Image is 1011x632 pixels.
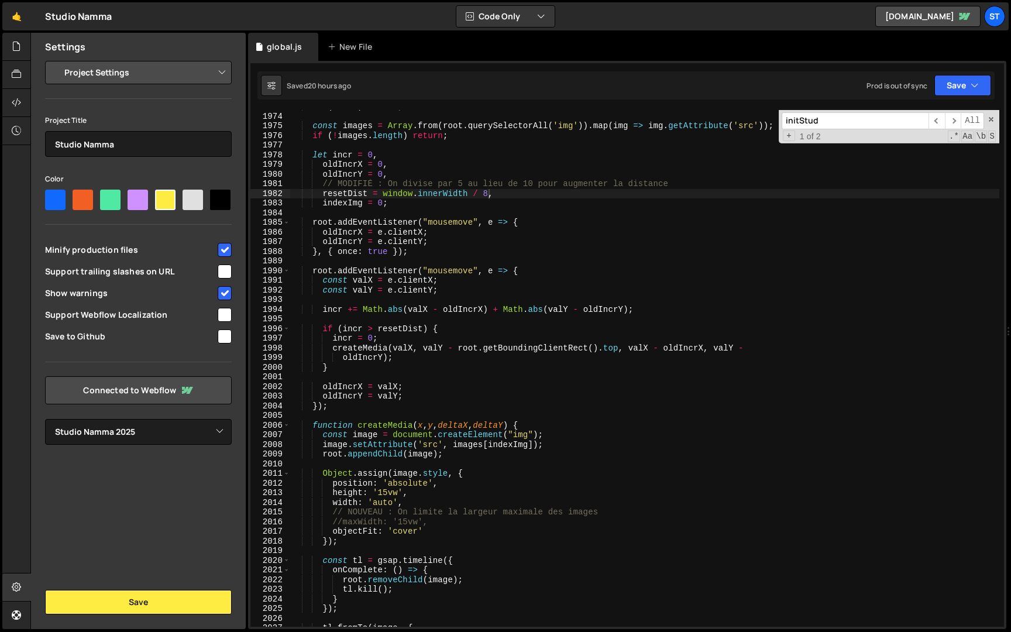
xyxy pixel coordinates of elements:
div: 2015 [250,507,290,517]
div: 2021 [250,565,290,575]
div: 1980 [250,170,290,180]
button: Save [45,590,232,614]
div: 2023 [250,585,290,595]
span: ​ [945,112,961,129]
div: Prod is out of sync [866,81,927,91]
div: 2012 [250,479,290,489]
input: Search for [782,112,929,129]
div: 2020 [250,556,290,566]
div: 1978 [250,150,290,160]
div: 1989 [250,256,290,266]
div: 2014 [250,498,290,508]
div: Studio Namma [45,9,112,23]
span: Alt-Enter [961,112,984,129]
div: 1975 [250,121,290,131]
div: 1982 [250,189,290,199]
label: Project Title [45,115,87,126]
label: Color [45,173,64,185]
div: 1987 [250,237,290,247]
span: Support Webflow Localization [45,309,216,321]
a: Connected to Webflow [45,376,232,404]
div: 2009 [250,449,290,459]
div: 2010 [250,459,290,469]
div: 1974 [250,112,290,122]
div: 1984 [250,208,290,218]
div: 2008 [250,440,290,450]
div: 1981 [250,179,290,189]
a: St [984,6,1005,27]
div: 1976 [250,131,290,141]
div: 1985 [250,218,290,228]
div: global.js [267,41,302,53]
div: 2001 [250,372,290,382]
div: 1979 [250,160,290,170]
div: 2003 [250,391,290,401]
div: 2000 [250,363,290,373]
h2: Settings [45,40,85,53]
span: Save to Github [45,331,216,342]
a: 🤙 [2,2,31,30]
div: 2002 [250,382,290,392]
div: 1988 [250,247,290,257]
span: Support trailing slashes on URL [45,266,216,277]
span: Show warnings [45,287,216,299]
div: 1996 [250,324,290,334]
div: 2011 [250,469,290,479]
span: Toggle Replace mode [783,130,795,142]
div: 2024 [250,595,290,604]
div: Saved [287,81,351,91]
div: 2019 [250,546,290,556]
div: 1994 [250,305,290,315]
div: 2017 [250,527,290,537]
span: 1 of 2 [795,132,826,142]
div: 1999 [250,353,290,363]
span: Search In Selection [988,130,996,142]
div: 2022 [250,575,290,585]
input: Project name [45,131,232,157]
div: 1998 [250,344,290,353]
span: CaseSensitive Search [961,130,974,142]
div: 1995 [250,314,290,324]
button: Save [934,75,991,96]
div: 1993 [250,295,290,305]
div: 1977 [250,140,290,150]
div: 2026 [250,614,290,624]
span: RegExp Search [948,130,960,142]
div: 2016 [250,517,290,527]
div: 2025 [250,604,290,614]
div: 2013 [250,488,290,498]
div: 20 hours ago [308,81,351,91]
div: 1986 [250,228,290,238]
div: 1991 [250,276,290,286]
div: 1992 [250,286,290,296]
a: [DOMAIN_NAME] [875,6,981,27]
div: 1983 [250,198,290,208]
span: ​ [929,112,945,129]
span: Minify production files [45,244,216,256]
div: 2005 [250,411,290,421]
div: 2006 [250,421,290,431]
div: New File [328,41,377,53]
span: Whole Word Search [975,130,987,142]
button: Code Only [456,6,555,27]
div: 1997 [250,334,290,344]
div: 1990 [250,266,290,276]
div: 2018 [250,537,290,547]
div: 2004 [250,401,290,411]
div: 2007 [250,430,290,440]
